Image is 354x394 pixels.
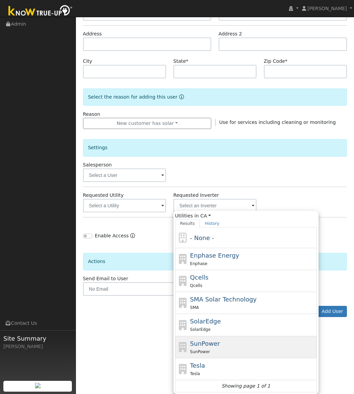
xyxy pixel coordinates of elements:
a: CA [200,212,211,219]
span: SunPower [190,340,220,347]
span: Tesla [190,362,205,369]
span: SMA Solar Technology [190,296,256,303]
div: Actions [83,253,347,270]
span: Use for services including cleaning or monitoring [219,120,336,125]
a: Reason for new user [178,94,184,100]
span: Utilities in [175,212,317,219]
label: Requested Utility [83,192,124,199]
input: Select a Utility [83,199,166,212]
img: Know True-Up [5,4,76,19]
button: New customer has solar [83,118,212,129]
label: Send Email to User [83,275,128,282]
span: Qcells [190,274,209,281]
span: Qcells [190,283,202,288]
span: SolarEdge [190,318,221,325]
label: Address 2 [219,30,242,37]
span: Enphase [190,261,207,266]
span: Tesla [190,371,200,376]
input: Select an Inverter [173,199,257,212]
div: [PERSON_NAME] [3,343,72,350]
label: Salesperson [83,161,112,168]
label: Address [83,30,102,37]
label: State [173,58,188,65]
span: SolarEdge [190,327,211,332]
a: Results [175,219,200,228]
input: No Email [83,282,212,296]
label: Zip Code [264,58,288,65]
span: - None - [190,234,214,241]
span: [PERSON_NAME] [307,6,347,11]
div: Select the reason for adding this user [83,88,347,106]
label: Requested Inverter [173,192,219,199]
span: Required [285,58,288,64]
button: Add User [318,306,347,317]
img: retrieve [35,383,40,388]
span: SunPower [190,349,210,354]
label: Reason [83,111,100,118]
span: Required [186,58,188,64]
label: City [83,58,92,65]
a: History [200,219,224,228]
label: Enable Access [95,232,129,239]
div: Settings [83,139,347,156]
i: Showing page 1 of 1 [221,383,270,390]
span: SMA [190,305,199,310]
input: Select a User [83,168,166,182]
span: Site Summary [3,334,72,343]
a: Enable Access [130,232,135,243]
span: Enphase Energy [190,252,239,259]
